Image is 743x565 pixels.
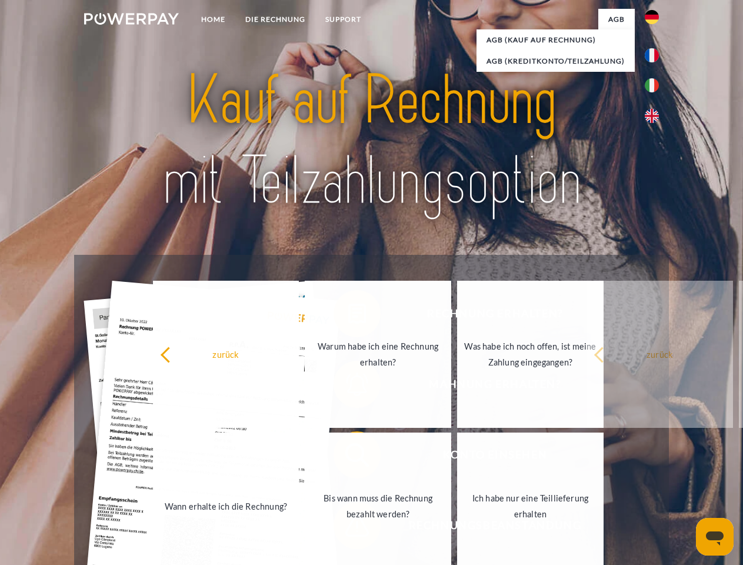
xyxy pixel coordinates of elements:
[598,9,635,30] a: agb
[645,48,659,62] img: fr
[696,518,734,556] iframe: Schaltfläche zum Öffnen des Messaging-Fensters
[315,9,371,30] a: SUPPORT
[312,338,444,370] div: Warum habe ich eine Rechnung erhalten?
[645,10,659,24] img: de
[191,9,235,30] a: Home
[477,51,635,72] a: AGB (Kreditkonto/Teilzahlung)
[312,490,444,522] div: Bis wann muss die Rechnung bezahlt werden?
[457,281,604,428] a: Was habe ich noch offen, ist meine Zahlung eingegangen?
[594,346,726,362] div: zurück
[464,490,597,522] div: Ich habe nur eine Teillieferung erhalten
[235,9,315,30] a: DIE RECHNUNG
[160,498,292,514] div: Wann erhalte ich die Rechnung?
[645,109,659,123] img: en
[645,78,659,92] img: it
[160,346,292,362] div: zurück
[477,29,635,51] a: AGB (Kauf auf Rechnung)
[84,13,179,25] img: logo-powerpay-white.svg
[112,56,631,225] img: title-powerpay_de.svg
[464,338,597,370] div: Was habe ich noch offen, ist meine Zahlung eingegangen?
